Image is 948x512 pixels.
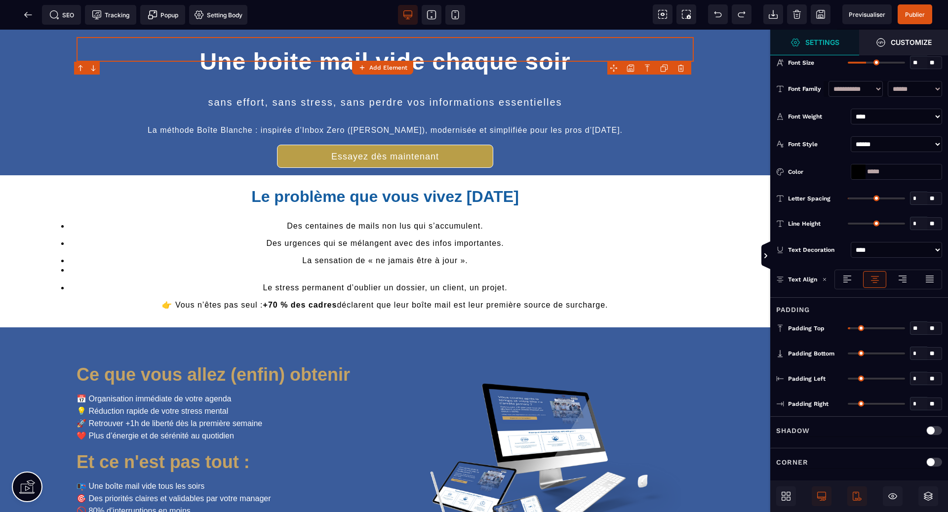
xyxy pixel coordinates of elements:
h1: Le problème que vous vivez [DATE] [69,153,701,181]
span: Settings [770,30,859,55]
p: Le stress permanent d’oublier un dossier, un client, un projet. [69,253,701,263]
span: Font Size [788,59,814,67]
div: Font Weight [788,112,847,121]
div: Color [788,167,847,177]
p: Corner [776,456,808,468]
text: 📅 Organisation immédiate de votre agenda 💡 Réduction rapide de votre stress mental 🚀 Retrouver +1... [77,360,385,415]
div: Font Style [788,139,847,149]
span: Letter Spacing [788,195,830,202]
h2: Ce que vous allez (enfin) obtenir [77,330,385,360]
span: Padding Bottom [788,350,834,357]
div: Padding [770,297,948,315]
span: Open Style Manager [859,30,948,55]
p: Shadow [776,425,810,436]
button: Add Element [352,61,413,75]
div: Text Decoration [788,245,847,255]
strong: +70 % des cadres [263,271,337,279]
span: Padding Left [788,375,826,383]
span: Desktop Only [812,486,831,506]
strong: Customize [891,39,932,46]
strong: Add Element [369,64,407,71]
span: Open Layers [918,486,938,506]
div: Font Family [788,84,824,94]
button: Essayez dès maintenant [277,115,493,138]
p: Des centaines de mails non lus qui s’accumulent. [69,192,701,201]
span: Previsualiser [849,11,885,18]
span: Preview [842,4,892,24]
strong: Settings [805,39,839,46]
p: Text Align [776,275,817,284]
li: La sensation de « ne jamais être à jour ». [69,226,701,236]
span: SEO [49,10,74,20]
span: Hide/Show Block [883,486,903,506]
span: Line Height [788,220,821,228]
img: loading [822,277,827,282]
h2: Et ce n'est pas tout : [77,417,385,448]
span: Padding Right [788,400,829,408]
text: La méthode Boîte Blanche : inspirée d’Inbox Zero ([PERSON_NAME]), modernisée et simplifiée pour l... [77,93,694,115]
p: Des urgences qui se mélangent avec des infos importantes. [69,209,701,218]
span: Setting Body [194,10,242,20]
span: Popup [148,10,178,20]
span: Tracking [92,10,129,20]
span: Open Blocks [776,486,796,506]
span: Padding Top [788,324,825,332]
span: View components [653,4,672,24]
span: Publier [905,11,925,18]
p: sans effort, sans stress, sans perdre vos informations essentielles [77,67,694,79]
p: 👉 Vous n’êtes pas seul : déclarent que leur boîte mail est leur première source de surcharge. [69,271,701,280]
span: Mobile Only [847,486,867,506]
span: Screenshot [676,4,696,24]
